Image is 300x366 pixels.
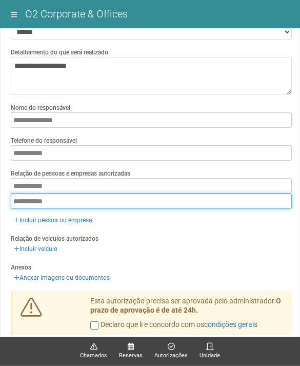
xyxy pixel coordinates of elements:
[204,320,257,329] a: condições gerais
[11,103,70,112] label: Nome do responsável
[11,136,77,145] label: Telefone do responsável
[80,351,107,360] span: Chamados
[119,342,143,360] a: Reservas
[199,342,220,360] a: Unidade
[80,342,107,360] a: Chamados
[11,272,113,283] a: Anexar imagens ou documentos
[199,351,220,360] span: Unidade
[11,243,61,255] a: Incluir veículo
[25,8,128,20] span: O2 Corporate & Offices
[11,263,31,272] label: Anexos
[11,169,130,178] label: Relação de pessoas e empresas autorizadas
[11,234,98,243] label: Relação de veículos autorizados
[11,48,108,57] label: Detalhamento do que será realizado
[154,342,188,360] a: Autorizações
[154,351,188,360] span: Autorizações
[119,351,143,360] span: Reservas
[11,215,95,226] a: Incluir pessoa ou empresa
[90,320,257,330] label: Declaro que li e concordo com os
[90,321,98,330] input: Declaro que li e concordo com oscondições gerais
[83,296,292,335] div: Esta autorização precisa ser aprovada pelo administrador.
